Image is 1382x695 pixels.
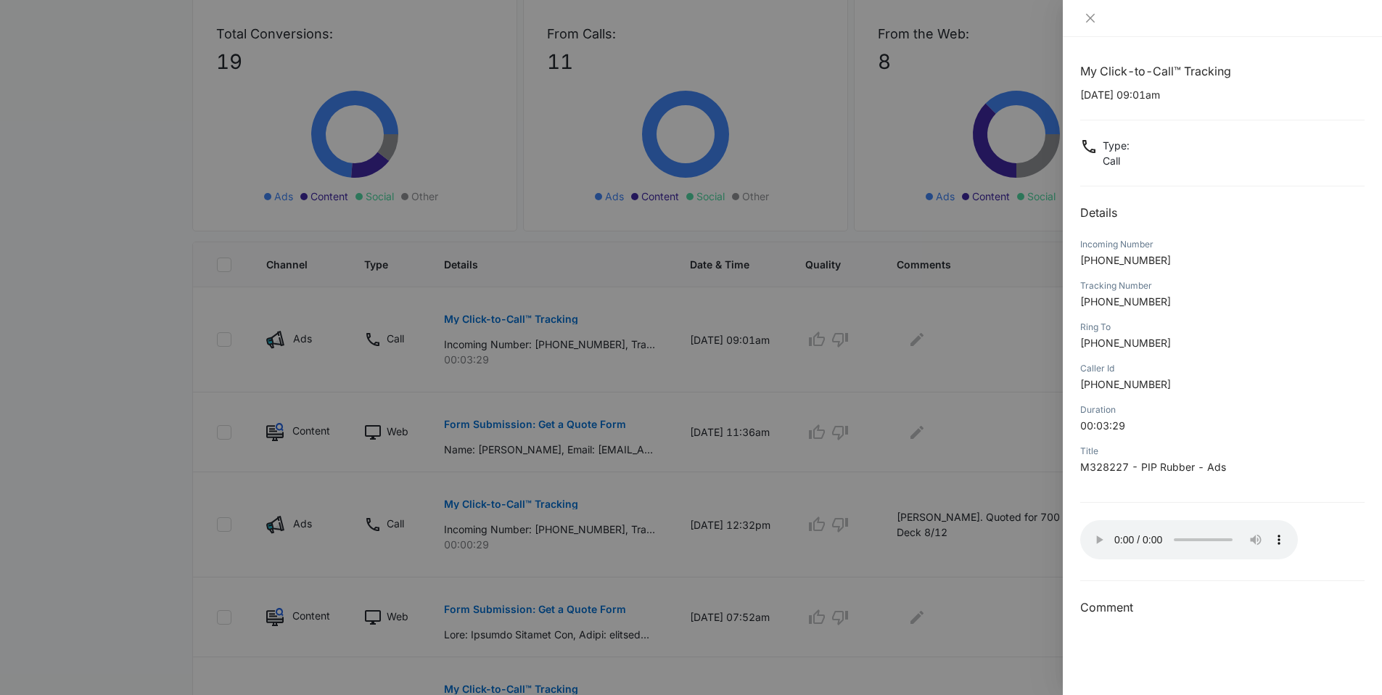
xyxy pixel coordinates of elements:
span: [PHONE_NUMBER] [1080,295,1171,308]
div: Tracking Number [1080,279,1365,292]
span: M328227 - PIP Rubber - Ads [1080,461,1226,473]
div: Caller Id [1080,362,1365,375]
span: [PHONE_NUMBER] [1080,254,1171,266]
h1: My Click-to-Call™ Tracking [1080,62,1365,80]
p: [DATE] 09:01am [1080,87,1365,102]
button: Close [1080,12,1101,25]
audio: Your browser does not support the audio tag. [1080,520,1298,559]
h3: Comment [1080,599,1365,616]
p: Type : [1103,138,1130,153]
p: Call [1103,153,1130,168]
span: close [1085,12,1096,24]
h2: Details [1080,204,1365,221]
span: 00:03:29 [1080,419,1125,432]
div: Incoming Number [1080,238,1365,251]
div: Title [1080,445,1365,458]
span: [PHONE_NUMBER] [1080,337,1171,349]
div: Duration [1080,403,1365,416]
div: Ring To [1080,321,1365,334]
span: [PHONE_NUMBER] [1080,378,1171,390]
